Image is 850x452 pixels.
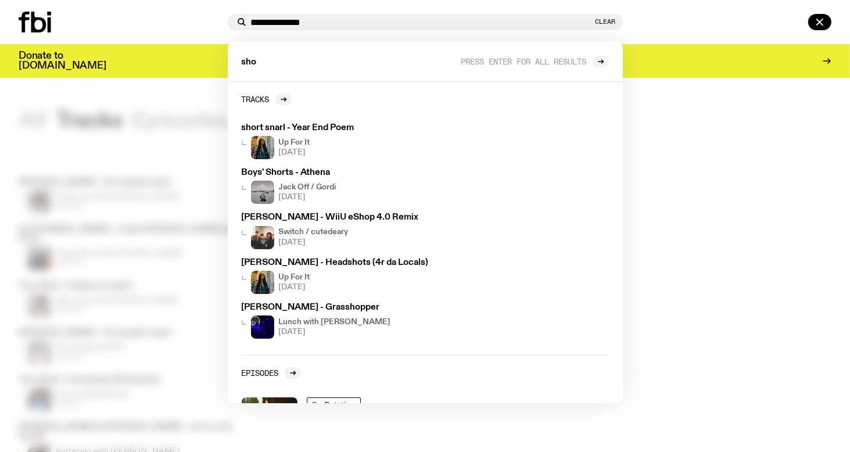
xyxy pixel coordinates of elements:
span: sho [242,58,257,67]
h2: Episodes [242,368,279,377]
h2: Tracks [242,95,270,103]
span: [DATE] [279,149,310,156]
img: Ify - a Brown Skin girl with black braided twists, looking up to the side with her tongue stickin... [251,271,274,294]
span: [DATE] [279,284,310,291]
img: Ify - a Brown Skin girl with black braided twists, looking up to the side with her tongue stickin... [251,136,274,159]
a: Tracks [242,94,292,105]
h4: Up For It [279,274,310,281]
h3: Boys' Shorts - Athena [242,168,456,177]
h3: [PERSON_NAME] - Grasshopper [242,303,456,312]
h4: Jack Off / Gordi [279,184,336,191]
h3: short snarl - Year End Poem [242,124,456,132]
a: [PERSON_NAME] - WiiU eShop 4.0 RemixA warm film photo of the switch team sitting close together. ... [237,209,460,253]
img: A warm film photo of the switch team sitting close together. from left to right: Cedar, Lau, Sand... [251,226,274,249]
a: Boys' Shorts - AthenaJack Off / Gordi[DATE] [237,164,460,209]
a: [PERSON_NAME] - GrasshopperLunch with [PERSON_NAME][DATE] [237,299,460,343]
a: Episodes [242,367,301,379]
h3: [PERSON_NAME] - WiiU eShop 4.0 Remix [242,213,456,222]
h4: Lunch with [PERSON_NAME] [279,318,391,326]
h3: [PERSON_NAME] - Headshots (4r da Locals) [242,259,456,267]
button: Clear [596,19,616,25]
a: Press enter for all results [461,56,609,67]
h4: Up For It [279,139,310,146]
span: [DATE] [279,328,391,336]
h4: Switch / cutedeary [279,228,349,236]
h3: Donate to [DOMAIN_NAME] [19,51,106,71]
a: [PERSON_NAME] - Headshots (4r da Locals)Ify - a Brown Skin girl with black braided twists, lookin... [237,254,460,299]
a: short snarl - Year End PoemIfy - a Brown Skin girl with black braided twists, looking up to the s... [237,119,460,164]
span: [DATE] [279,239,349,246]
span: [DATE] [279,193,336,201]
span: Press enter for all results [461,57,587,66]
